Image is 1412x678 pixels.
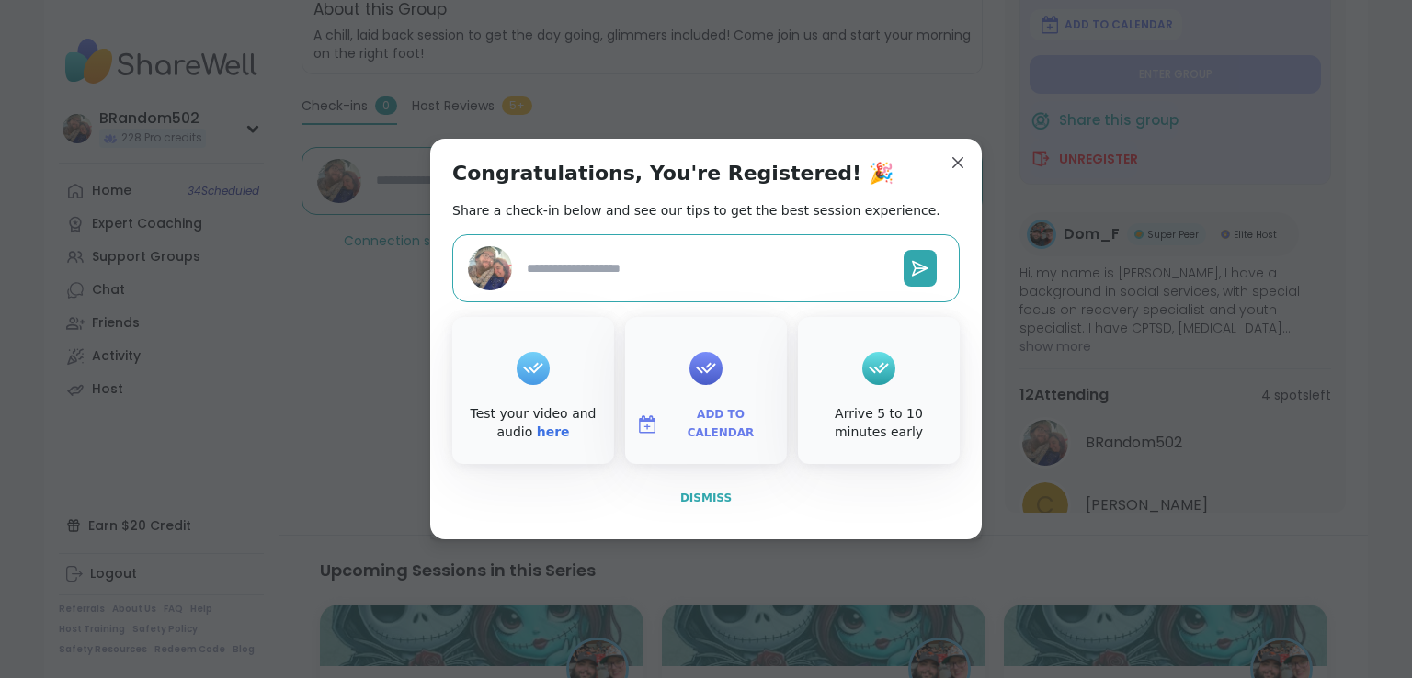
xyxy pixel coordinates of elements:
button: Dismiss [452,479,960,517]
h1: Congratulations, You're Registered! 🎉 [452,161,894,186]
div: Arrive 5 to 10 minutes early [802,405,956,441]
h2: Share a check-in below and see our tips to get the best session experience. [452,201,940,220]
a: here [537,424,570,439]
img: BRandom502 [468,246,512,290]
span: Add to Calendar [666,406,776,442]
button: Add to Calendar [629,405,783,444]
span: Dismiss [680,492,732,504]
img: ShareWell Logomark [636,413,658,435]
div: Test your video and audio [456,405,610,441]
